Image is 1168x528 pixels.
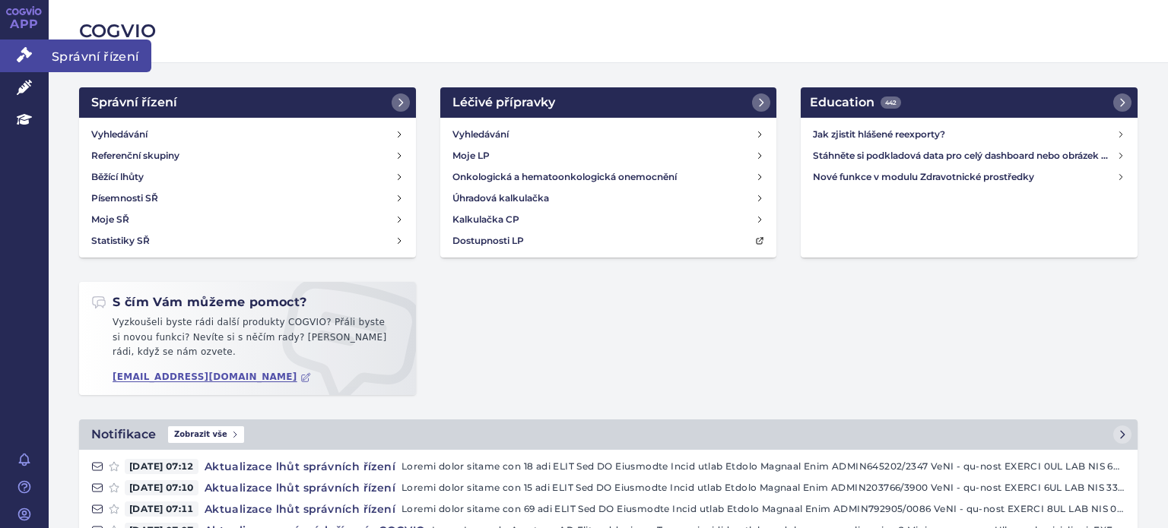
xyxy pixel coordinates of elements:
h2: Správní řízení [91,93,177,112]
a: Vyhledávání [85,124,410,145]
a: Dostupnosti LP [446,230,771,251]
a: Vyhledávání [446,124,771,145]
a: Správní řízení [79,87,416,118]
a: Běžící lhůty [85,166,410,188]
p: Loremi dolor sitame con 18 adi ELIT Sed DO Eiusmodte Incid utlab Etdolo Magnaal Enim ADMIN645202/... [401,459,1125,474]
p: Vyzkoušeli byste rádi další produkty COGVIO? Přáli byste si novou funkci? Nevíte si s něčím rady?... [91,315,404,366]
a: Education442 [801,87,1138,118]
a: Onkologická a hematoonkologická onemocnění [446,166,771,188]
h4: Aktualizace lhůt správních řízení [198,480,401,495]
p: Loremi dolor sitame con 15 adi ELIT Sed DO Eiusmodte Incid utlab Etdolo Magnaal Enim ADMIN203766/... [401,480,1125,495]
a: Statistiky SŘ [85,230,410,251]
h4: Aktualizace lhůt správních řízení [198,459,401,474]
span: 442 [881,96,901,109]
h4: Vyhledávání [91,127,148,142]
h4: Moje SŘ [91,212,129,227]
h4: Aktualizace lhůt správních řízení [198,501,401,517]
h4: Písemnosti SŘ [91,191,158,206]
span: [DATE] 07:12 [125,459,198,474]
h4: Vyhledávání [452,127,509,142]
h2: Léčivé přípravky [452,93,555,112]
h4: Kalkulačka CP [452,212,519,227]
a: Jak zjistit hlášené reexporty? [807,124,1131,145]
h4: Jak zjistit hlášené reexporty? [813,127,1116,142]
a: [EMAIL_ADDRESS][DOMAIN_NAME] [113,371,311,383]
p: Loremi dolor sitame con 69 adi ELIT Sed DO Eiusmodte Incid utlab Etdolo Magnaal Enim ADMIN792905/... [401,501,1125,517]
h4: Moje LP [452,148,490,163]
a: Úhradová kalkulačka [446,188,771,209]
h2: Education [810,93,901,112]
h2: COGVIO [79,18,1138,44]
span: Správní řízení [49,40,151,71]
h4: Referenční skupiny [91,148,179,163]
span: [DATE] 07:11 [125,501,198,517]
h4: Nové funkce v modulu Zdravotnické prostředky [813,169,1116,185]
h4: Stáhněte si podkladová data pro celý dashboard nebo obrázek grafu v COGVIO App modulu Analytics [813,148,1116,163]
span: [DATE] 07:10 [125,480,198,495]
h4: Statistiky SŘ [91,233,150,248]
a: Moje LP [446,145,771,166]
h2: Notifikace [91,425,156,444]
span: Zobrazit vše [168,426,244,443]
h4: Dostupnosti LP [452,233,524,248]
h4: Úhradová kalkulačka [452,191,549,206]
h2: S čím Vám můžeme pomoct? [91,294,307,311]
a: Referenční skupiny [85,145,410,166]
h4: Běžící lhůty [91,169,144,185]
a: Písemnosti SŘ [85,188,410,209]
a: Léčivé přípravky [440,87,777,118]
a: Moje SŘ [85,209,410,230]
a: NotifikaceZobrazit vše [79,419,1138,450]
a: Kalkulačka CP [446,209,771,230]
a: Nové funkce v modulu Zdravotnické prostředky [807,166,1131,188]
a: Stáhněte si podkladová data pro celý dashboard nebo obrázek grafu v COGVIO App modulu Analytics [807,145,1131,166]
h4: Onkologická a hematoonkologická onemocnění [452,169,677,185]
